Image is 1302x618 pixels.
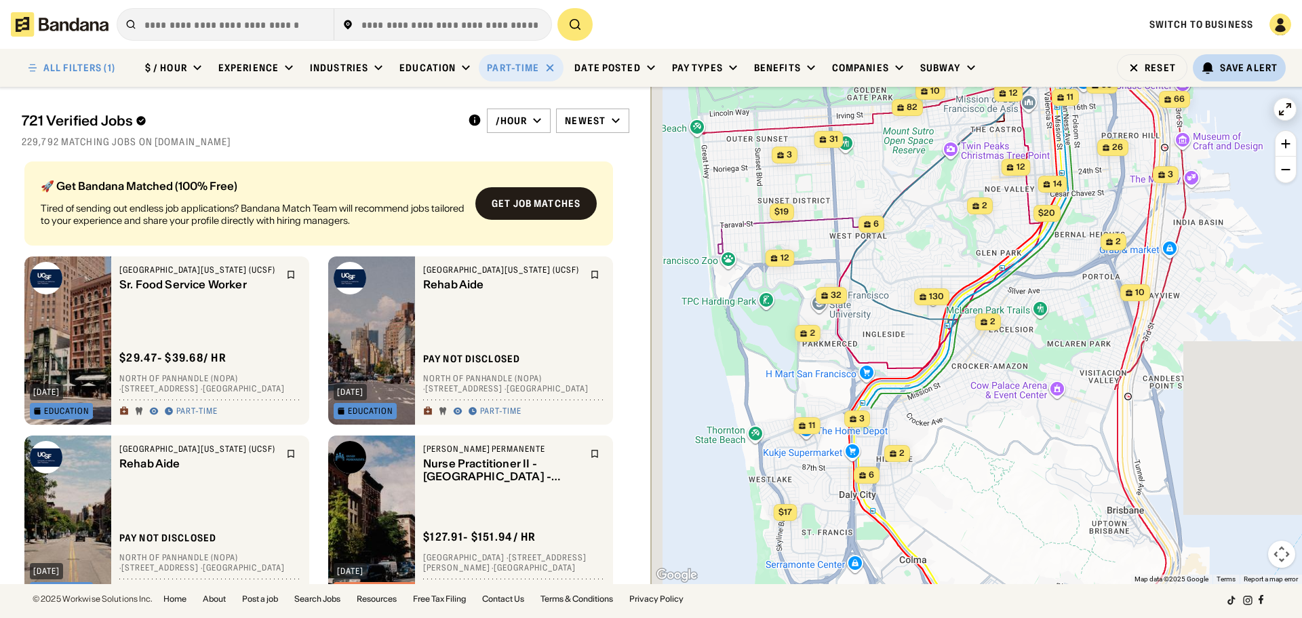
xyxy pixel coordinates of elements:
[1112,142,1123,153] span: 26
[423,265,582,275] div: [GEOGRAPHIC_DATA][US_STATE] (UCSF)
[423,353,520,365] div: Pay not disclosed
[119,278,278,291] div: Sr. Food Service Worker
[357,595,397,603] a: Resources
[859,413,865,425] span: 3
[119,373,301,394] div: North of Panhandle (NoPa) · [STREET_ADDRESS] · [GEOGRAPHIC_DATA]
[629,595,684,603] a: Privacy Policy
[119,265,278,275] div: [GEOGRAPHIC_DATA][US_STATE] (UCSF)
[565,115,606,127] div: Newest
[492,199,580,208] div: Get job matches
[774,206,789,216] span: $19
[119,457,278,470] div: Rehab Aide
[754,62,801,74] div: Benefits
[413,595,466,603] a: Free Tax Filing
[423,444,582,455] div: [PERSON_NAME] Permanente
[829,134,838,145] span: 31
[1038,208,1055,218] span: $20
[30,441,62,474] img: University of California San Francisco (UCSF) logo
[1135,287,1145,298] span: 10
[348,407,393,415] div: Education
[930,85,940,97] span: 10
[1244,575,1298,583] a: Report a map error
[22,113,457,129] div: 721 Verified Jobs
[423,373,605,394] div: North of Panhandle (NoPa) · [STREET_ADDRESS] · [GEOGRAPHIC_DATA]
[1217,575,1236,583] a: Terms (opens in new tab)
[119,532,216,544] div: Pay not disclosed
[33,388,60,396] div: [DATE]
[540,595,613,603] a: Terms & Conditions
[145,62,187,74] div: $ / hour
[873,218,879,230] span: 6
[423,457,582,483] div: Nurse Practitioner II - [GEOGRAPHIC_DATA] - Obstetrics/Gyn-Reproductive Endocrinology (On/Call)
[787,149,792,161] span: 3
[423,278,582,291] div: Rehab Aide
[22,156,629,584] div: grid
[176,406,218,417] div: Part-time
[334,262,366,294] img: University of California San Francisco (UCSF) logo
[1168,169,1173,180] span: 3
[808,420,815,431] span: 11
[1145,63,1176,73] div: Reset
[482,595,524,603] a: Contact Us
[423,552,605,573] div: [GEOGRAPHIC_DATA] · [STREET_ADDRESS][PERSON_NAME] · [GEOGRAPHIC_DATA]
[496,115,528,127] div: /hour
[778,507,792,517] span: $17
[11,12,108,37] img: Bandana logotype
[310,62,368,74] div: Industries
[22,136,629,148] div: 229,792 matching jobs on [DOMAIN_NAME]
[294,595,340,603] a: Search Jobs
[487,62,539,74] div: Part-time
[1220,62,1278,74] div: Save Alert
[242,595,278,603] a: Post a job
[423,530,536,544] div: $ 127.91 - $151.94 / hr
[33,567,60,575] div: [DATE]
[1009,88,1018,99] span: 12
[480,406,521,417] div: Part-time
[163,595,186,603] a: Home
[907,102,918,113] span: 82
[1149,18,1253,31] a: Switch to Business
[33,595,153,603] div: © 2025 Workwise Solutions Inc.
[203,595,226,603] a: About
[1174,94,1185,105] span: 66
[41,180,465,191] div: 🚀 Get Bandana Matched (100% Free)
[30,262,62,294] img: University of California San Francisco (UCSF) logo
[337,388,363,396] div: [DATE]
[334,441,366,474] img: Kaiser Permanente logo
[44,407,90,415] div: Education
[399,62,456,74] div: Education
[41,202,465,227] div: Tired of sending out endless job applications? Bandana Match Team will recommend jobs tailored to...
[1017,161,1025,173] span: 12
[574,62,640,74] div: Date Posted
[869,469,874,481] span: 6
[654,566,699,584] img: Google
[831,290,842,301] span: 32
[1268,541,1295,568] button: Map camera controls
[1116,236,1121,248] span: 2
[1053,178,1062,190] span: 14
[920,62,961,74] div: Subway
[119,552,301,573] div: North of Panhandle (NoPa) · [STREET_ADDRESS] · [GEOGRAPHIC_DATA]
[218,62,279,74] div: Experience
[810,328,815,339] span: 2
[1101,79,1112,91] span: 55
[119,351,226,365] div: $ 29.47 - $39.68 / hr
[899,448,905,459] span: 2
[1135,575,1208,583] span: Map data ©2025 Google
[832,62,889,74] div: Companies
[672,62,723,74] div: Pay Types
[929,291,944,303] span: 130
[654,566,699,584] a: Open this area in Google Maps (opens a new window)
[43,63,115,73] div: ALL FILTERS (1)
[982,200,987,212] span: 2
[1067,92,1073,103] span: 11
[119,444,278,455] div: [GEOGRAPHIC_DATA][US_STATE] (UCSF)
[990,316,995,328] span: 2
[337,567,363,575] div: [DATE]
[781,252,789,264] span: 12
